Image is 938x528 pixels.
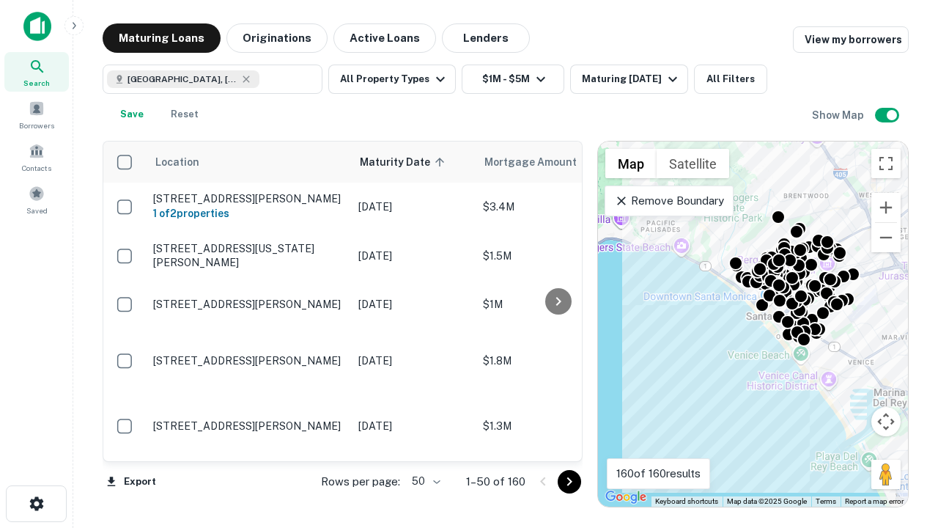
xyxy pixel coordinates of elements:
button: Save your search to get updates of matches that match your search criteria. [108,100,155,129]
div: Maturing [DATE] [582,70,682,88]
a: Borrowers [4,95,69,134]
button: Go to next page [558,470,581,494]
button: Show street map [605,149,657,178]
span: Contacts [22,162,51,174]
button: Active Loans [333,23,436,53]
p: $1.8M [483,353,629,369]
p: Rows per page: [321,473,400,491]
p: $1M [483,296,629,312]
p: [DATE] [358,248,468,264]
p: 1–50 of 160 [466,473,525,491]
img: Google [602,488,650,507]
div: 50 [406,471,443,492]
span: Maturity Date [360,153,449,171]
p: [DATE] [358,199,468,215]
span: Borrowers [19,120,54,131]
button: All Property Types [328,65,456,94]
button: Export [103,471,160,493]
th: Mortgage Amount [476,142,637,183]
button: Map camera controls [871,407,901,436]
button: $1M - $5M [462,65,564,94]
p: [STREET_ADDRESS][PERSON_NAME] [153,419,344,433]
div: 0 0 [598,142,908,507]
p: [STREET_ADDRESS][PERSON_NAME] [153,354,344,367]
iframe: Chat Widget [865,411,938,481]
p: [DATE] [358,418,468,434]
span: Saved [26,205,48,216]
a: Saved [4,180,69,219]
span: Mortgage Amount [484,153,596,171]
a: Contacts [4,137,69,177]
p: [STREET_ADDRESS][PERSON_NAME] [153,298,344,311]
a: Report a map error [845,497,904,505]
button: Reset [161,100,208,129]
th: Location [146,142,351,183]
a: Open this area in Google Maps (opens a new window) [602,488,650,507]
p: [DATE] [358,353,468,369]
button: Toggle fullscreen view [871,149,901,178]
p: [DATE] [358,296,468,312]
th: Maturity Date [351,142,476,183]
span: Map data ©2025 Google [727,497,807,505]
p: $1.3M [483,418,629,434]
span: Location [155,153,199,171]
p: $1.5M [483,248,629,264]
span: [GEOGRAPHIC_DATA], [GEOGRAPHIC_DATA], [GEOGRAPHIC_DATA] [128,73,237,86]
h6: 1 of 2 properties [153,205,344,221]
button: Show satellite imagery [657,149,729,178]
button: Maturing Loans [103,23,221,53]
p: [STREET_ADDRESS][US_STATE][PERSON_NAME] [153,242,344,268]
a: View my borrowers [793,26,909,53]
a: Terms (opens in new tab) [816,497,836,505]
button: Originations [226,23,328,53]
button: Maturing [DATE] [570,65,688,94]
p: 160 of 160 results [616,465,701,483]
button: Lenders [442,23,530,53]
img: capitalize-icon.png [23,12,51,41]
button: All Filters [694,65,767,94]
p: Remove Boundary [614,192,723,210]
h6: Show Map [812,107,866,123]
button: Zoom in [871,193,901,222]
p: [STREET_ADDRESS][PERSON_NAME] [153,192,344,205]
button: Zoom out [871,223,901,252]
a: Search [4,52,69,92]
span: Search [23,77,50,89]
button: Keyboard shortcuts [655,496,718,507]
p: $3.4M [483,199,629,215]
